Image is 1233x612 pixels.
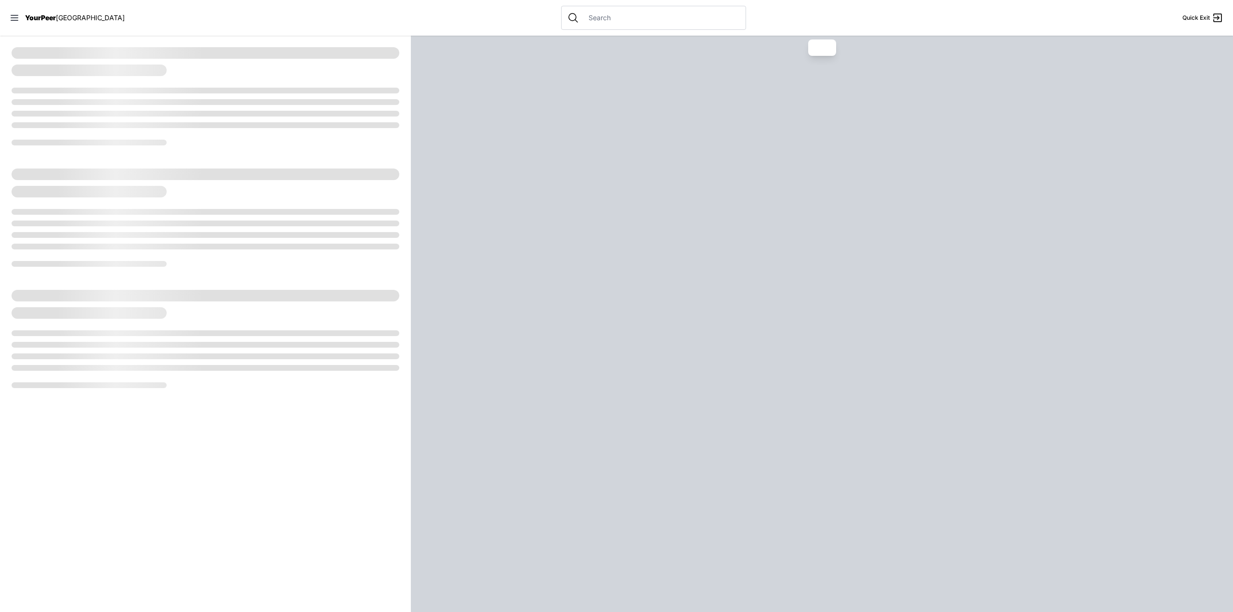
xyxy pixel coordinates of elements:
[56,13,125,22] span: [GEOGRAPHIC_DATA]
[1182,14,1210,22] span: Quick Exit
[25,13,56,22] span: YourPeer
[25,15,125,21] a: YourPeer[GEOGRAPHIC_DATA]
[583,13,740,23] input: Search
[1182,12,1223,24] a: Quick Exit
